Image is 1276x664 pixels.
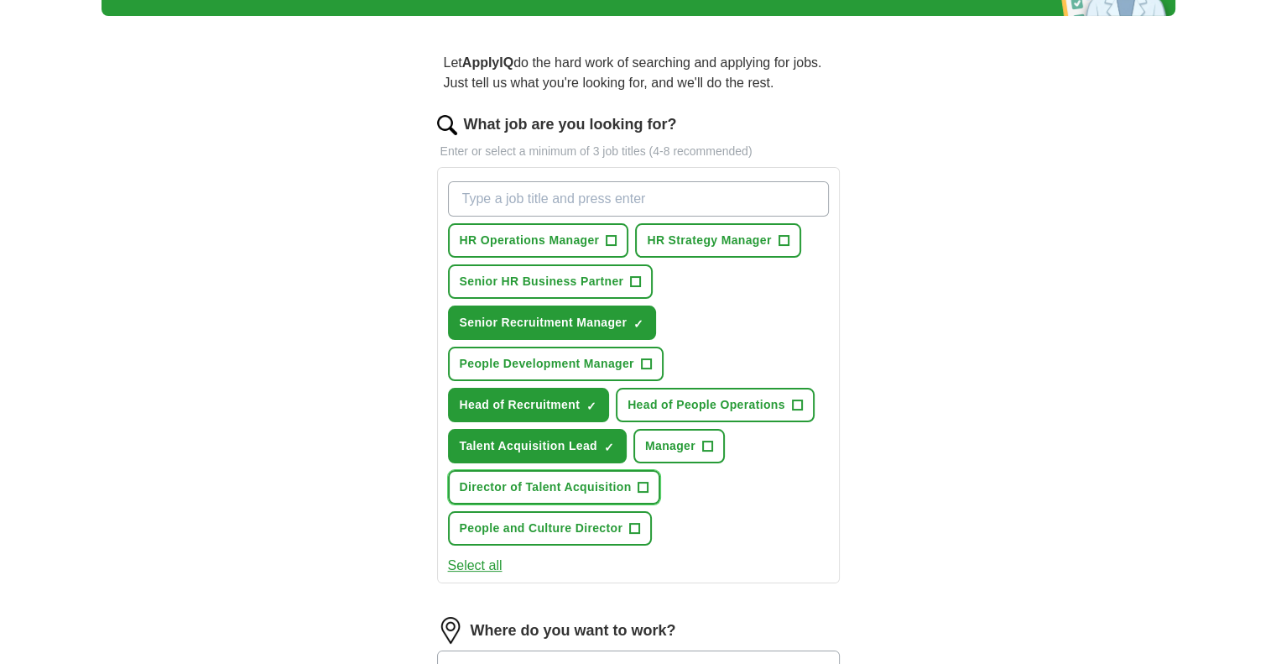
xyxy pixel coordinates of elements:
[460,396,581,414] span: Head of Recruitment
[471,620,676,642] label: Where do you want to work?
[448,347,664,381] button: People Development Manager
[460,355,634,373] span: People Development Manager
[633,429,725,463] button: Manager
[460,437,597,455] span: Talent Acquisition Lead
[635,223,800,258] button: HR Strategy Manager
[628,396,785,414] span: Head of People Operations
[437,143,840,160] p: Enter or select a minimum of 3 job titles (4-8 recommended)
[448,556,503,576] button: Select all
[448,181,829,217] input: Type a job title and press enter
[460,314,628,332] span: Senior Recruitment Manager
[647,232,771,249] span: HR Strategy Manager
[448,264,654,299] button: Senior HR Business Partner
[460,273,624,290] span: Senior HR Business Partner
[448,306,657,340] button: Senior Recruitment Manager✓
[633,317,643,331] span: ✓
[448,511,653,546] button: People and Culture Director
[462,55,513,70] strong: ApplyIQ
[586,400,596,413] span: ✓
[464,113,677,136] label: What job are you looking for?
[448,429,627,463] button: Talent Acquisition Lead✓
[437,46,840,100] p: Let do the hard work of searching and applying for jobs. Just tell us what you're looking for, an...
[448,388,610,422] button: Head of Recruitment✓
[437,617,464,644] img: location.png
[448,223,629,258] button: HR Operations Manager
[460,232,600,249] span: HR Operations Manager
[604,441,614,454] span: ✓
[616,388,815,422] button: Head of People Operations
[460,520,623,537] span: People and Culture Director
[460,478,632,496] span: Director of Talent Acquisition
[448,470,661,505] button: Director of Talent Acquisition
[645,437,695,455] span: Manager
[437,115,457,135] img: search.png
